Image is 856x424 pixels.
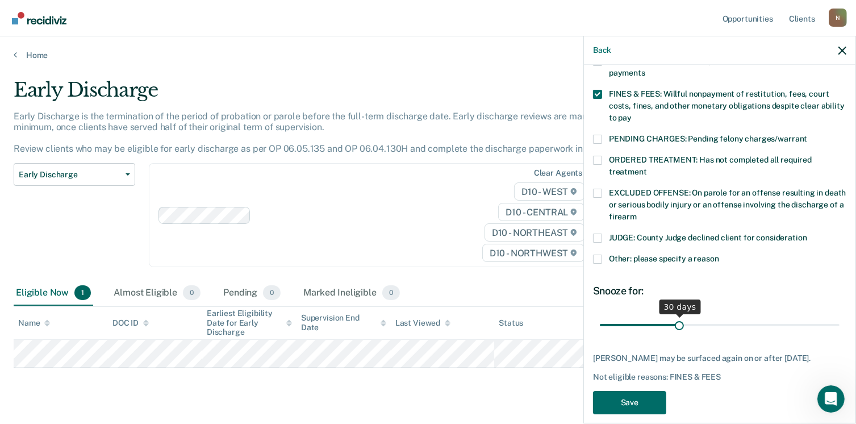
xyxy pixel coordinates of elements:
div: Not eligible reasons: FINES & FEES [593,372,846,382]
div: Name [18,318,50,328]
span: D10 - NORTHEAST [485,223,584,242]
div: N [829,9,847,27]
button: Profile dropdown button [829,9,847,27]
span: FINES & FEES: Willful nonpayment of restitution, fees, court costs, fines, and other monetary obl... [609,89,845,122]
span: EXCLUDED OFFENSE: On parole for an offense resulting in death or serious bodily injury or an offe... [609,188,846,221]
div: Profile image for Krysty [155,18,177,41]
span: PENDING CHARGES: Pending felony charges/warrant [609,134,807,143]
span: 0 [382,285,400,300]
div: 30 days [659,300,701,314]
div: Close [195,18,216,39]
p: How can we help? [23,158,204,177]
div: [PERSON_NAME] may be surfaced again on or after [DATE]. [593,354,846,363]
span: 1 [74,285,91,300]
span: ORDERED TREATMENT: Has not completed all required treatment [609,155,812,176]
span: Early Discharge [19,170,121,180]
div: Almost Eligible [111,281,203,306]
div: Last Viewed [395,318,450,328]
div: Status [499,318,523,328]
button: Messages [114,319,227,365]
button: Save [593,391,666,414]
div: Snooze for: [593,285,846,297]
span: 0 [183,285,201,300]
img: Profile image for Kim [133,18,156,41]
span: JUDGE: County Judge declined client for consideration [609,233,807,242]
div: Pending [221,281,283,306]
div: DOC ID [112,318,149,328]
div: Marked Ineligible [301,281,402,306]
iframe: Intercom live chat [817,385,845,413]
span: D10 - WEST [514,182,584,201]
div: Early Discharge [14,78,655,111]
img: logo [23,22,85,40]
div: Eligible Now [14,281,93,306]
div: Send us a message [11,192,216,223]
span: 0 [263,285,281,300]
div: Send us a message [23,201,190,213]
a: Home [14,50,842,60]
p: Hi [PERSON_NAME][EMAIL_ADDRESS][US_STATE][DOMAIN_NAME] 👋 [23,81,204,158]
img: Profile image for Rajan [111,18,134,41]
span: D10 - NORTHWEST [482,244,584,262]
div: Clear agents [534,168,582,178]
img: Recidiviz [12,12,66,24]
span: D10 - CENTRAL [498,203,584,221]
button: Back [593,45,611,55]
span: Messages [151,348,190,356]
span: Home [44,348,69,356]
span: Other: please specify a reason [609,254,719,263]
div: Earliest Eligibility Date for Early Discharge [207,309,292,337]
div: Supervision End Date [301,313,386,332]
p: Early Discharge is the termination of the period of probation or parole before the full-term disc... [14,111,624,155]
